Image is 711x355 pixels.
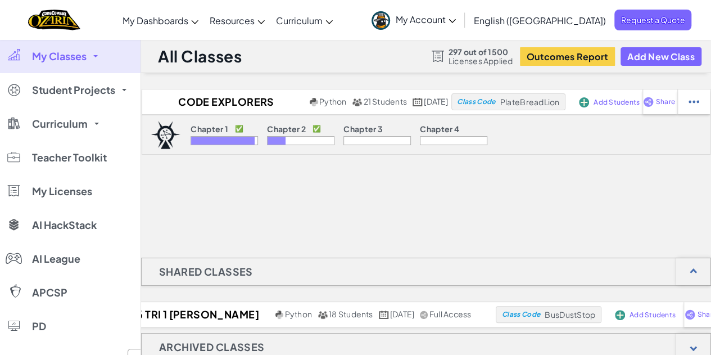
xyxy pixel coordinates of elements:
[614,10,691,30] a: Request a Quote
[500,97,560,107] span: PlateBreadLion
[310,98,318,106] img: python.png
[313,124,321,133] p: ✅
[276,15,323,26] span: Curriculum
[372,11,390,30] img: avatar
[142,93,451,110] a: Code Explorers Period 09 Trimester 1 Python 21 Students [DATE]
[32,51,87,61] span: My Classes
[32,186,92,196] span: My Licenses
[656,98,675,105] span: Share
[594,99,640,106] span: Add Students
[615,310,625,320] img: IconAddStudents.svg
[32,220,97,230] span: AI HackStack
[329,309,373,319] span: 18 Students
[689,97,699,107] img: IconStudentEllipsis.svg
[457,98,495,105] span: Class Code
[396,14,456,25] span: My Account
[99,306,496,323] a: SY26 Tri 1 [PERSON_NAME] Python 18 Students [DATE] Full Access
[429,309,472,319] span: Full Access
[643,97,654,107] img: IconShare_Purple.svg
[99,306,273,323] h2: SY26 Tri 1 [PERSON_NAME]
[545,309,595,320] span: BusDustStop
[366,2,461,38] a: My Account
[142,258,270,286] h1: Shared Classes
[579,97,589,107] img: IconAddStudents.svg
[343,124,383,133] p: Chapter 3
[379,311,389,319] img: calendar.svg
[363,96,407,106] span: 21 Students
[32,152,107,163] span: Teacher Toolkit
[630,312,676,318] span: Add Students
[235,124,243,133] p: ✅
[520,47,615,66] button: Outcomes Report
[32,254,80,264] span: AI League
[318,311,328,319] img: MultipleUsers.png
[424,96,448,106] span: [DATE]
[32,119,88,129] span: Curriculum
[449,47,513,56] span: 297 out of 1500
[319,96,346,106] span: Python
[28,8,80,32] img: Home
[685,309,695,320] img: IconShare_Purple.svg
[449,56,513,65] span: Licenses Applied
[151,121,181,149] img: logo
[142,93,307,110] h2: Code Explorers Period 09 Trimester 1
[502,311,540,318] span: Class Code
[28,8,80,32] a: Ozaria by CodeCombat logo
[275,311,284,319] img: python.png
[413,98,423,106] img: calendar.svg
[285,309,312,319] span: Python
[117,5,204,35] a: My Dashboards
[123,15,188,26] span: My Dashboards
[621,47,701,66] button: Add New Class
[191,124,228,133] p: Chapter 1
[390,309,414,319] span: [DATE]
[352,98,362,106] img: MultipleUsers.png
[210,15,255,26] span: Resources
[158,46,242,67] h1: All Classes
[270,5,338,35] a: Curriculum
[32,85,115,95] span: Student Projects
[204,5,270,35] a: Resources
[420,124,459,133] p: Chapter 4
[468,5,612,35] a: English ([GEOGRAPHIC_DATA])
[474,15,606,26] span: English ([GEOGRAPHIC_DATA])
[420,311,428,319] img: IconShare_Gray.svg
[267,124,306,133] p: Chapter 2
